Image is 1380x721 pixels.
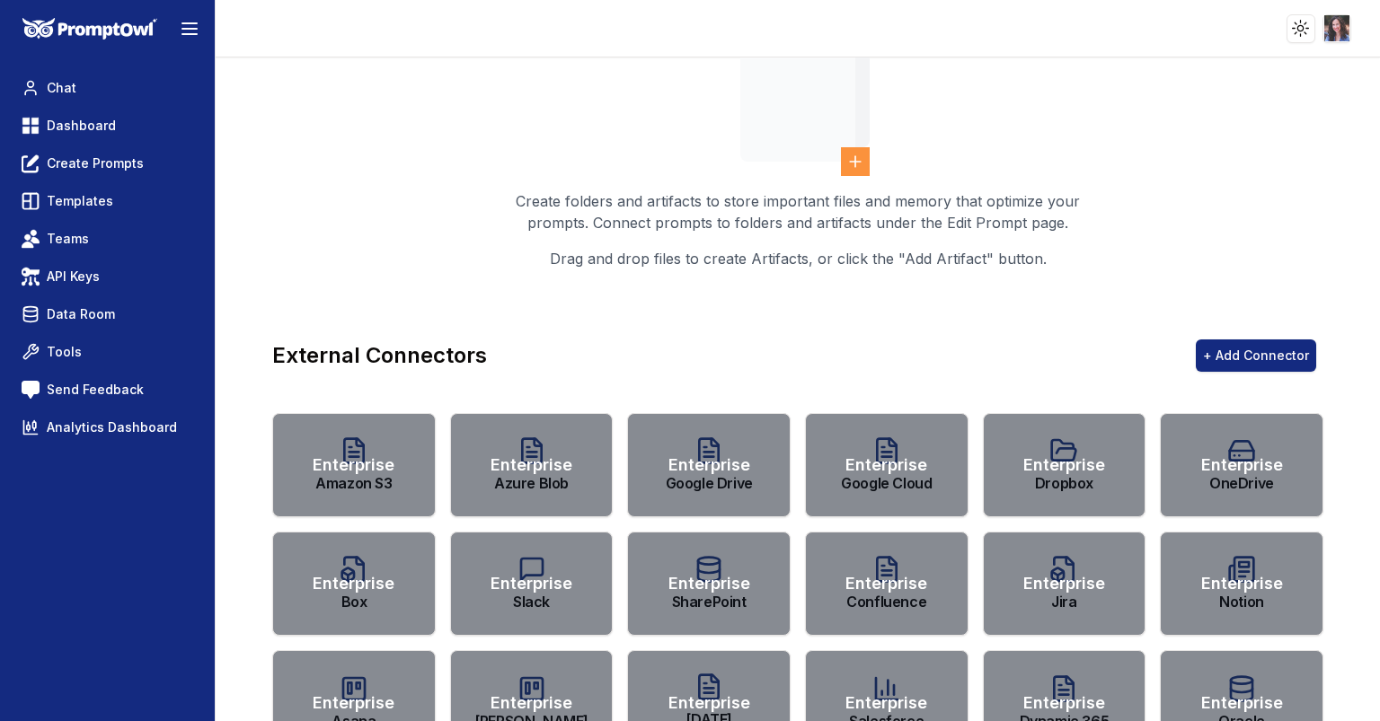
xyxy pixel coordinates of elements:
[1023,571,1105,596] span: Enterprise
[1201,453,1283,478] span: Enterprise
[14,110,200,142] a: Dashboard
[1324,15,1350,41] img: ACg8ocLKwxYXc2TAAuewGtyyTCR7lyA3Mt3Eqg7hZQ-TkcWolOidLa6nVQ=s96-c
[313,453,394,478] span: Enterprise
[22,18,157,40] img: PromptOwl
[47,343,82,361] span: Tools
[491,571,572,596] span: Enterprise
[47,230,89,248] span: Teams
[1023,453,1105,478] span: Enterprise
[1023,690,1105,716] span: Enterprise
[14,147,200,180] a: Create Prompts
[47,79,76,97] span: Chat
[14,185,200,217] a: Templates
[845,453,927,478] span: Enterprise
[272,341,487,370] h1: External Connectors
[845,571,927,596] span: Enterprise
[14,336,200,368] a: Tools
[14,374,200,406] a: Send Feedback
[1196,339,1316,372] button: + Add Connector
[14,72,200,104] a: Chat
[47,268,100,286] span: API Keys
[14,411,200,444] a: Analytics Dashboard
[47,381,144,399] span: Send Feedback
[47,192,113,210] span: Templates
[491,453,572,478] span: Enterprise
[845,690,927,716] span: Enterprise
[14,298,200,330] a: Data Room
[668,690,750,716] span: Enterprise
[668,571,750,596] span: Enterprise
[313,571,394,596] span: Enterprise
[47,305,115,323] span: Data Room
[47,418,177,436] span: Analytics Dashboard
[14,223,200,255] a: Teams
[47,117,116,135] span: Dashboard
[550,248,1047,269] p: Drag and drop files to create Artifacts, or click the "Add Artifact" button.
[1201,690,1283,716] span: Enterprise
[668,453,750,478] span: Enterprise
[493,190,1102,233] p: Create folders and artifacts to store important files and memory that optimize your prompts. Conn...
[491,690,572,716] span: Enterprise
[14,260,200,293] a: API Keys
[22,381,40,399] img: feedback
[1201,571,1283,596] span: Enterprise
[47,154,144,172] span: Create Prompts
[313,690,394,716] span: Enterprise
